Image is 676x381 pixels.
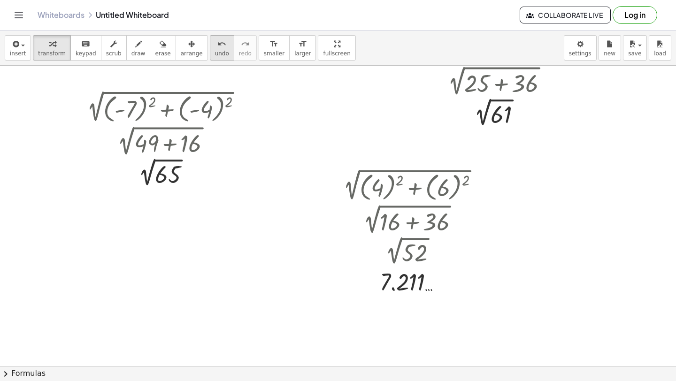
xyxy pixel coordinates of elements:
button: Log in [613,6,657,24]
span: smaller [264,50,284,57]
span: draw [131,50,146,57]
button: save [623,35,647,61]
span: transform [38,50,66,57]
span: keypad [76,50,96,57]
i: undo [217,38,226,50]
button: scrub [101,35,127,61]
button: transform [33,35,71,61]
button: draw [126,35,151,61]
a: Whiteboards [38,10,84,20]
button: format_sizesmaller [259,35,290,61]
i: format_size [298,38,307,50]
button: fullscreen [318,35,355,61]
i: format_size [269,38,278,50]
button: redoredo [234,35,257,61]
i: redo [241,38,250,50]
span: Collaborate Live [528,11,603,19]
button: insert [5,35,31,61]
button: new [599,35,621,61]
span: new [604,50,615,57]
span: load [654,50,666,57]
span: redo [239,50,252,57]
span: undo [215,50,229,57]
span: insert [10,50,26,57]
button: format_sizelarger [289,35,316,61]
span: arrange [181,50,203,57]
button: settings [564,35,597,61]
button: erase [150,35,176,61]
i: keyboard [81,38,90,50]
span: larger [294,50,311,57]
button: arrange [176,35,208,61]
button: load [649,35,671,61]
button: Toggle navigation [11,8,26,23]
button: undoundo [210,35,234,61]
button: Collaborate Live [520,7,611,23]
span: settings [569,50,591,57]
button: keyboardkeypad [70,35,101,61]
span: fullscreen [323,50,350,57]
span: erase [155,50,170,57]
span: save [628,50,641,57]
span: scrub [106,50,122,57]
